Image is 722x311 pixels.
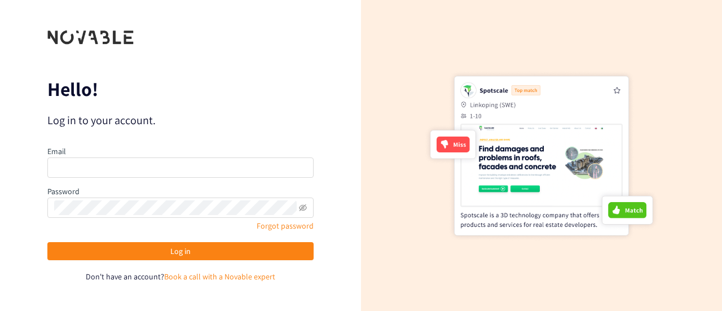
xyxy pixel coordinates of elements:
a: Book a call with a Novable expert [164,271,275,282]
span: Don't have an account? [86,271,164,282]
label: Password [47,186,80,196]
a: Forgot password [257,221,314,231]
p: Hello! [47,80,314,98]
span: eye-invisible [299,204,307,212]
label: Email [47,146,66,156]
button: Log in [47,242,314,260]
span: Log in [170,245,191,257]
p: Log in to your account. [47,112,314,128]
